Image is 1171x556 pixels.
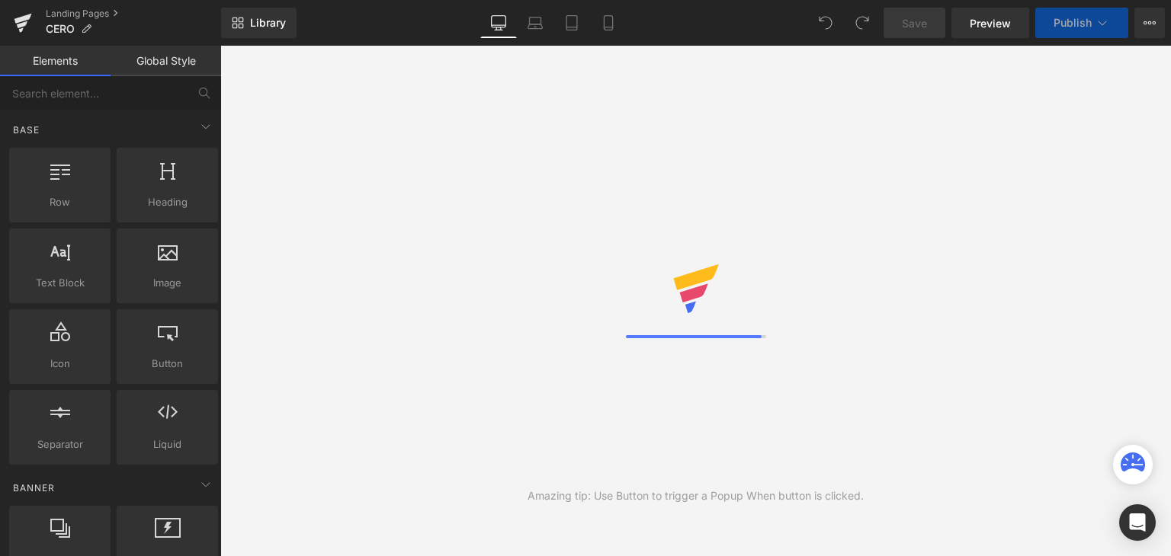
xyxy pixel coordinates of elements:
span: Button [121,356,213,372]
a: New Library [221,8,297,38]
a: Landing Pages [46,8,221,20]
a: Mobile [590,8,627,38]
button: Publish [1035,8,1128,38]
button: Redo [847,8,877,38]
span: Text Block [14,275,106,291]
a: Tablet [553,8,590,38]
button: Undo [810,8,841,38]
div: Open Intercom Messenger [1119,504,1156,541]
span: Icon [14,356,106,372]
span: Liquid [121,436,213,452]
span: Base [11,123,41,137]
a: Preview [951,8,1029,38]
div: Amazing tip: Use Button to trigger a Popup When button is clicked. [528,487,864,504]
span: Separator [14,436,106,452]
span: Preview [970,15,1011,31]
span: Heading [121,194,213,210]
span: Image [121,275,213,291]
button: More [1134,8,1165,38]
span: Library [250,16,286,30]
a: Desktop [480,8,517,38]
a: Global Style [111,46,221,76]
a: Laptop [517,8,553,38]
span: CERO [46,23,75,35]
span: Save [902,15,927,31]
span: Banner [11,481,56,495]
span: Row [14,194,106,210]
span: Publish [1054,17,1092,29]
